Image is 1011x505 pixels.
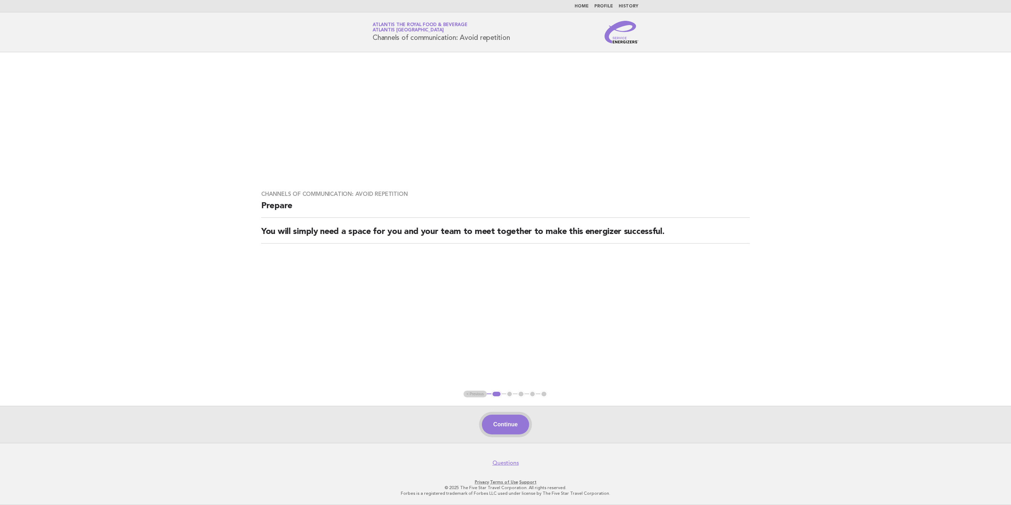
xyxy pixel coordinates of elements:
[475,480,489,485] a: Privacy
[619,4,638,8] a: History
[261,200,750,218] h2: Prepare
[490,480,518,485] a: Terms of Use
[261,191,750,198] h3: Channels of communication: Avoid repetition
[594,4,613,8] a: Profile
[492,459,519,467] a: Questions
[373,23,467,32] a: Atlantis the Royal Food & BeverageAtlantis [GEOGRAPHIC_DATA]
[290,479,721,485] p: · ·
[290,485,721,491] p: © 2025 The Five Star Travel Corporation. All rights reserved.
[519,480,537,485] a: Support
[373,23,510,41] h1: Channels of communication: Avoid repetition
[482,415,529,434] button: Continue
[605,21,638,43] img: Service Energizers
[575,4,589,8] a: Home
[261,226,750,244] h2: You will simply need a space for you and your team to meet together to make this energizer succes...
[491,391,502,398] button: 1
[290,491,721,496] p: Forbes is a registered trademark of Forbes LLC used under license by The Five Star Travel Corpora...
[373,28,444,33] span: Atlantis [GEOGRAPHIC_DATA]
